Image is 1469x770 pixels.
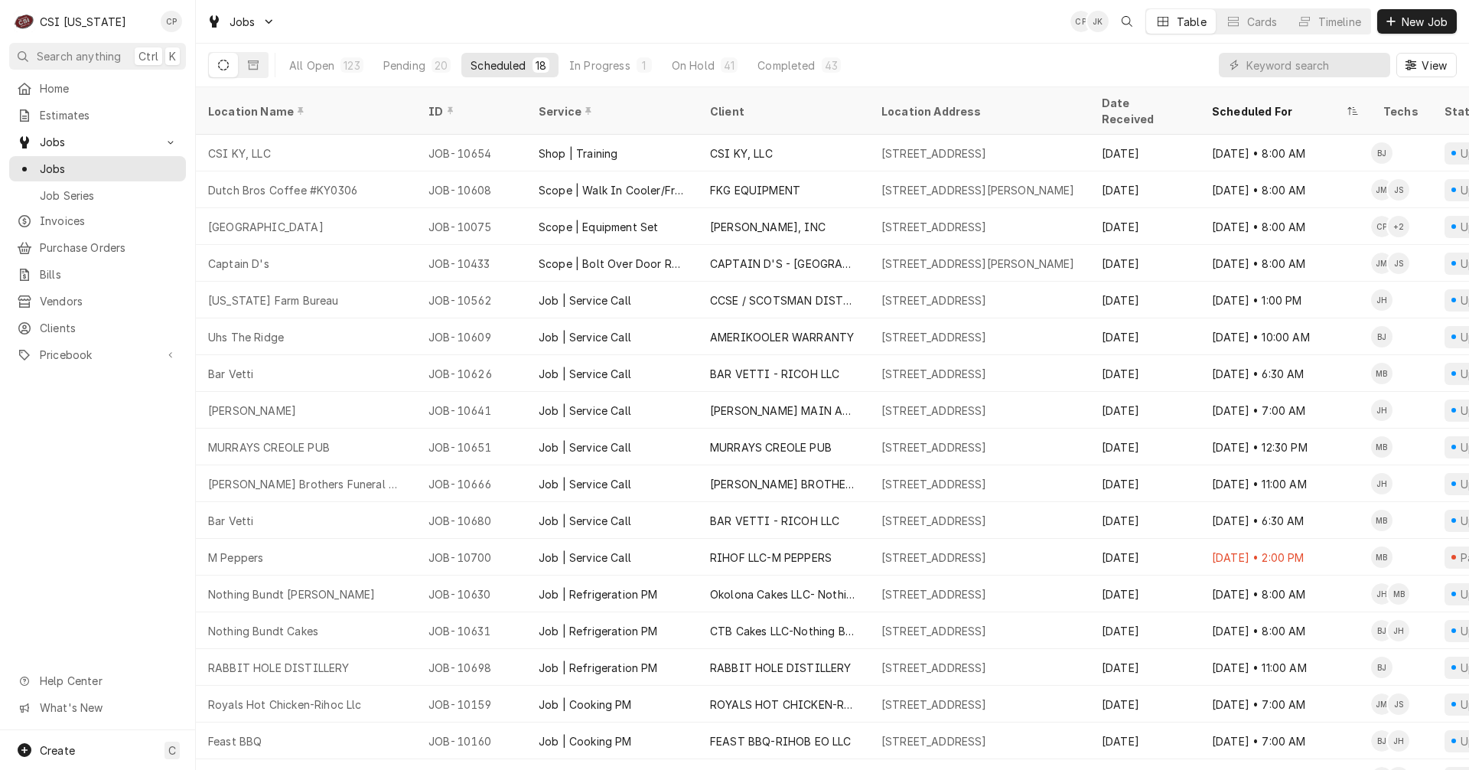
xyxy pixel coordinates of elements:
div: [DATE] [1090,723,1200,759]
span: Purchase Orders [40,240,178,256]
div: CSI KY, LLC [208,145,271,162]
span: Help Center [40,673,177,689]
div: [DATE] [1090,392,1200,429]
div: [DATE] [1090,612,1200,649]
div: Job | Service Call [539,366,631,382]
a: Clients [9,315,186,341]
div: Cards [1247,14,1278,30]
div: 41 [724,57,734,73]
div: [DATE] • 8:00 AM [1200,576,1371,612]
div: CCSE / SCOTSMAN DISTRIBUTOR [710,292,857,308]
div: JH [1371,289,1392,311]
div: [STREET_ADDRESS][PERSON_NAME] [881,182,1075,198]
div: JOB-10641 [416,392,526,429]
span: Estimates [40,107,178,123]
div: JH [1371,473,1392,494]
a: Jobs [9,156,186,181]
div: BJ [1371,142,1392,164]
a: Purchase Orders [9,235,186,260]
div: Bryant Jolley's Avatar [1371,730,1392,752]
div: CTB Cakes LLC-Nothing Bundt Cakes St [PERSON_NAME] [710,623,857,639]
div: Jeff Hartley's Avatar [1388,620,1409,641]
div: Scope | Equipment Set [539,219,658,235]
span: Invoices [40,213,178,229]
div: JM [1371,179,1392,201]
div: [DATE] • 7:00 AM [1200,686,1371,723]
div: [PERSON_NAME] [208,403,296,419]
div: [DATE] [1090,686,1200,723]
div: FEAST BBQ-RIHOB EO LLC [710,733,852,749]
div: C [14,11,35,32]
span: Ctrl [138,48,158,64]
div: 43 [825,57,838,73]
div: BJ [1371,326,1392,347]
div: Jeff Hartley's Avatar [1388,730,1409,752]
div: Nothing Bundt [PERSON_NAME] [208,586,375,602]
div: [DATE] • 7:00 AM [1200,723,1371,759]
div: BAR VETTI - RICOH LLC [710,366,839,382]
div: Jesus Salas's Avatar [1388,179,1409,201]
div: JOB-10666 [416,465,526,502]
div: [DATE] [1090,245,1200,282]
div: Matt Brewington's Avatar [1371,436,1392,458]
div: Jay Maiden's Avatar [1371,179,1392,201]
div: JS [1388,693,1409,715]
div: [DATE] [1090,576,1200,612]
div: Jay Maiden's Avatar [1371,693,1392,715]
div: Date Received [1102,95,1184,127]
div: BJ [1371,620,1392,641]
div: [STREET_ADDRESS] [881,292,987,308]
div: [DATE] • 12:30 PM [1200,429,1371,465]
div: M Peppers [208,550,263,566]
a: Invoices [9,208,186,233]
a: Go to Pricebook [9,342,186,367]
div: Job | Refrigeration PM [539,660,658,676]
div: Jesus Salas's Avatar [1388,253,1409,274]
span: New Job [1399,14,1451,30]
div: [STREET_ADDRESS] [881,733,987,749]
div: JOB-10433 [416,245,526,282]
span: Home [40,80,178,96]
div: JOB-10651 [416,429,526,465]
div: JOB-10159 [416,686,526,723]
div: Scheduled For [1212,103,1344,119]
div: [STREET_ADDRESS] [881,623,987,639]
div: BAR VETTI - RICOH LLC [710,513,839,529]
div: CAPTAIN D'S - [GEOGRAPHIC_DATA] [710,256,857,272]
div: Jeff Hartley's Avatar [1371,400,1392,421]
div: On Hold [672,57,715,73]
span: Pricebook [40,347,155,363]
div: Scope | Bolt Over Door Replacement [539,256,686,272]
span: Jobs [40,134,155,150]
div: Job | Service Call [539,550,631,566]
span: View [1419,57,1450,73]
span: Search anything [37,48,121,64]
div: JOB-10654 [416,135,526,171]
a: Home [9,76,186,101]
div: Captain D's [208,256,269,272]
div: Jeff Hartley's Avatar [1371,583,1392,605]
span: Job Series [40,188,178,204]
div: RABBIT HOLE DISTILLERY [208,660,350,676]
div: JH [1388,730,1409,752]
div: [STREET_ADDRESS] [881,550,987,566]
div: Client [710,103,854,119]
div: ID [428,103,511,119]
div: Bar Vetti [208,513,253,529]
div: JS [1388,253,1409,274]
span: Bills [40,266,178,282]
a: Estimates [9,103,186,128]
div: Uhs The Ridge [208,329,284,345]
div: JH [1388,620,1409,641]
div: Craig Pierce's Avatar [1371,216,1392,237]
div: CSI [US_STATE] [40,14,126,30]
div: Bar Vetti [208,366,253,382]
button: Search anythingCtrlK [9,43,186,70]
div: [DATE] • 7:00 AM [1200,392,1371,429]
span: Jobs [40,161,178,177]
div: [DATE] • 8:00 AM [1200,135,1371,171]
div: CSI Kentucky's Avatar [14,11,35,32]
div: JOB-10698 [416,649,526,686]
div: Job | Cooking PM [539,733,632,749]
div: JOB-10609 [416,318,526,355]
